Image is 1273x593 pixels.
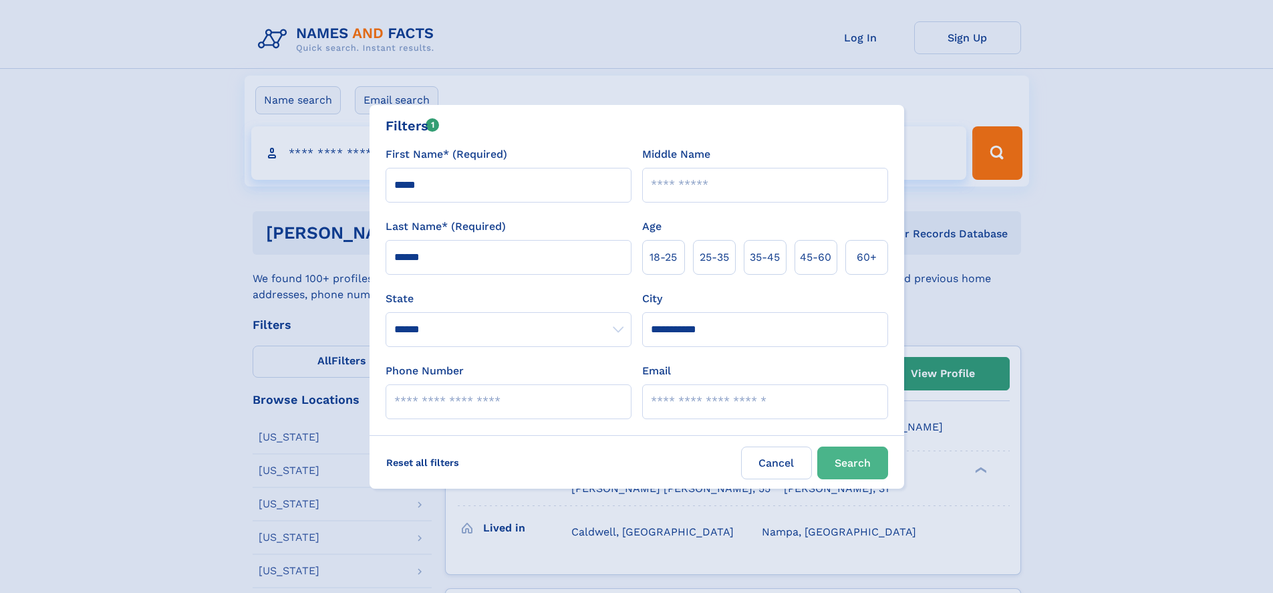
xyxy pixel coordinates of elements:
span: 25‑35 [700,249,729,265]
span: 18‑25 [650,249,677,265]
span: 45‑60 [800,249,831,265]
label: State [386,291,631,307]
span: 60+ [857,249,877,265]
label: Email [642,363,671,379]
label: Reset all filters [378,447,468,479]
span: 35‑45 [750,249,780,265]
label: Cancel [741,447,812,479]
div: Filters [386,116,440,136]
label: Last Name* (Required) [386,219,506,235]
button: Search [817,447,888,479]
label: Middle Name [642,146,710,162]
label: First Name* (Required) [386,146,507,162]
label: City [642,291,662,307]
label: Phone Number [386,363,464,379]
label: Age [642,219,662,235]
